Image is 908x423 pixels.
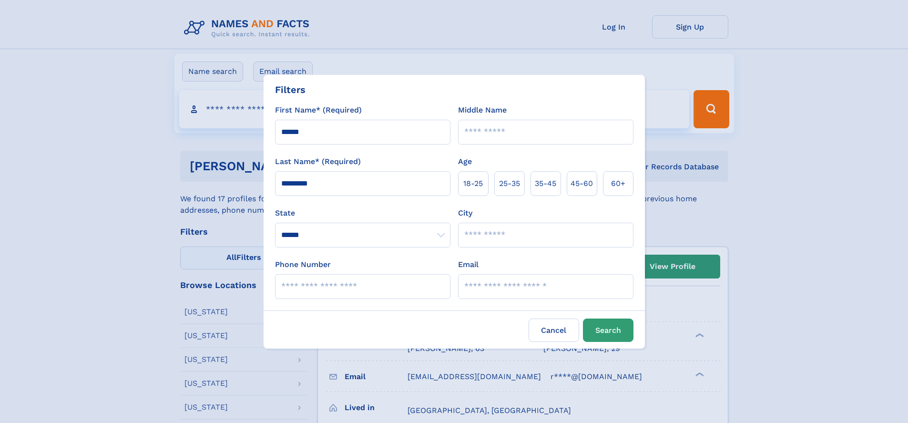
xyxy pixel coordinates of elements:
[275,104,362,116] label: First Name* (Required)
[571,178,593,189] span: 45‑60
[458,259,479,270] label: Email
[583,319,633,342] button: Search
[463,178,483,189] span: 18‑25
[458,104,507,116] label: Middle Name
[499,178,520,189] span: 25‑35
[458,156,472,167] label: Age
[275,83,306,97] div: Filters
[535,178,556,189] span: 35‑45
[275,259,331,270] label: Phone Number
[275,207,450,219] label: State
[458,207,472,219] label: City
[275,156,361,167] label: Last Name* (Required)
[529,319,579,342] label: Cancel
[611,178,625,189] span: 60+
